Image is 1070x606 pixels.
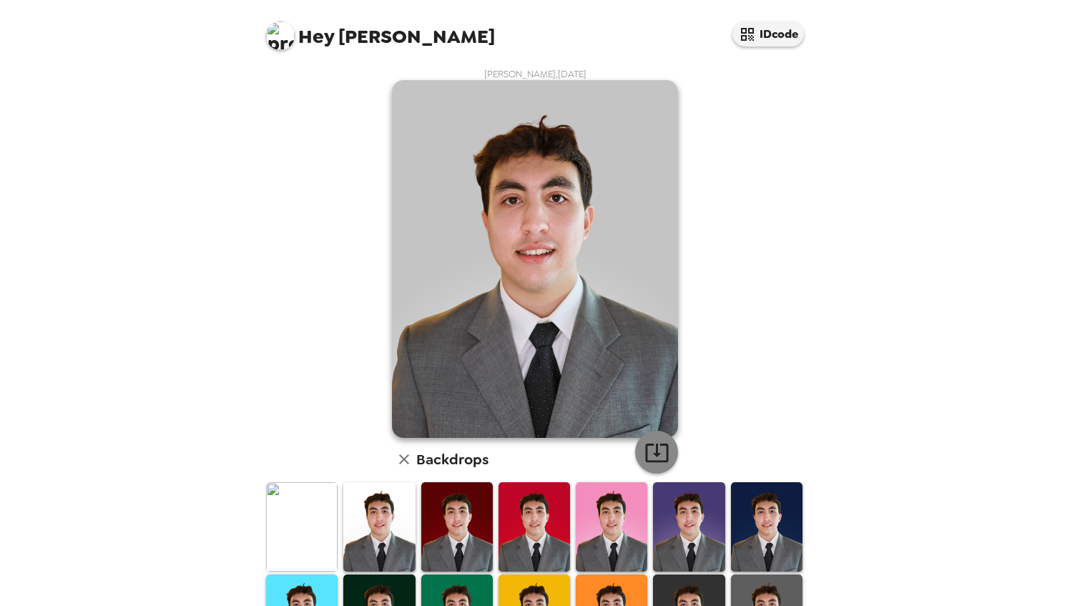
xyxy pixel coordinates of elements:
[298,24,334,49] span: Hey
[732,21,804,47] button: IDcode
[266,14,495,47] span: [PERSON_NAME]
[416,448,489,471] h6: Backdrops
[484,68,586,80] span: [PERSON_NAME] , [DATE]
[266,482,338,572] img: Original
[392,80,678,438] img: user
[266,21,295,50] img: profile pic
